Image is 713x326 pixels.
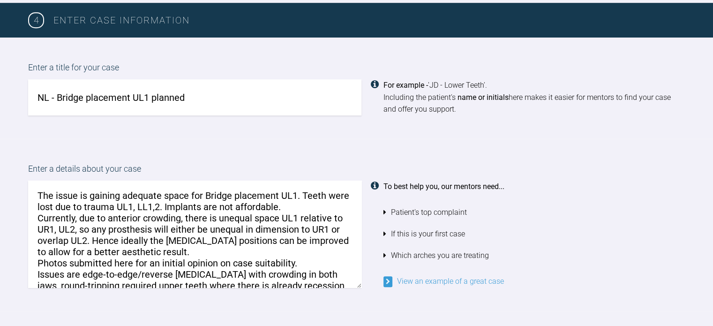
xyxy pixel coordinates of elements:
li: Which arches you are treating [383,245,685,266]
strong: For example - [383,81,428,90]
strong: To best help you, our mentors need... [383,182,504,191]
h3: Enter case information [53,13,685,28]
a: View an example of a great case [383,277,504,286]
li: If this is your first case [383,223,685,245]
span: 4 [28,12,44,28]
input: JD - Lower Teeth [28,79,361,115]
strong: name or initials [458,93,509,102]
textarea: The issue is gaining adequate space for Bridge placement UL1. Teeth were lost due to trauma UL1, ... [28,181,361,288]
li: Patient's top complaint [383,202,685,223]
div: 'JD - Lower Teeth'. Including the patient's here makes it easier for mentors to find your case an... [383,79,685,115]
label: Enter a title for your case [28,61,685,79]
label: Enter a details about your case [28,162,685,181]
